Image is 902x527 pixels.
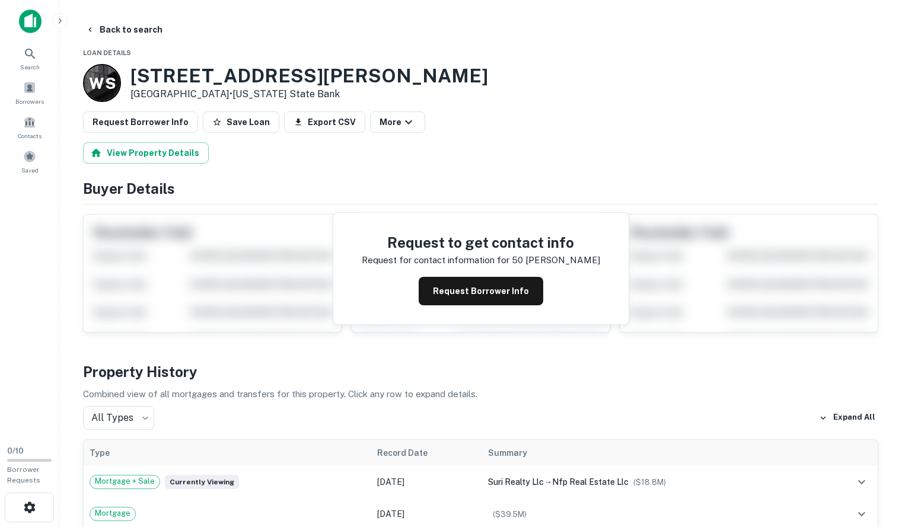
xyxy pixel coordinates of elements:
div: → [488,475,815,488]
th: Type [84,440,371,466]
button: Save Loan [203,111,279,133]
h4: Request to get contact info [362,232,600,253]
p: W S [89,72,115,95]
span: Borrowers [15,97,44,106]
span: suri realty llc [488,477,544,487]
button: Expand All [816,409,878,427]
a: Search [4,42,56,74]
span: ($ 18.8M ) [633,478,666,487]
span: Search [20,62,40,72]
span: nfp real estate llc [552,477,629,487]
div: All Types [83,406,154,430]
button: Back to search [81,19,167,40]
button: Request Borrower Info [83,111,198,133]
button: Request Borrower Info [419,277,543,305]
p: Combined view of all mortgages and transfers for this property. Click any row to expand details. [83,387,878,401]
a: [US_STATE] State Bank [232,88,340,100]
a: Borrowers [4,76,56,108]
button: Export CSV [284,111,365,133]
th: Summary [482,440,821,466]
a: W S [83,64,121,102]
span: Currently viewing [165,475,239,489]
span: Borrower Requests [7,465,40,484]
span: Loan Details [83,49,131,56]
td: [DATE] [371,466,482,498]
h4: Buyer Details [83,178,878,199]
button: expand row [852,504,872,524]
span: Mortgage + Sale [90,475,160,487]
button: expand row [852,472,872,492]
span: Contacts [18,131,42,140]
a: Contacts [4,111,56,143]
span: Saved [21,165,39,175]
button: View Property Details [83,142,209,164]
img: capitalize-icon.png [19,9,42,33]
span: ($ 39.5M ) [493,510,527,519]
p: 50 [PERSON_NAME] [512,253,600,267]
a: Saved [4,145,56,177]
p: [GEOGRAPHIC_DATA] • [130,87,488,101]
button: More [370,111,425,133]
p: Request for contact information for [362,253,509,267]
h4: Property History [83,361,878,382]
span: Mortgage [90,507,135,519]
h3: [STREET_ADDRESS][PERSON_NAME] [130,65,488,87]
span: 0 / 10 [7,446,24,455]
th: Record Date [371,440,482,466]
